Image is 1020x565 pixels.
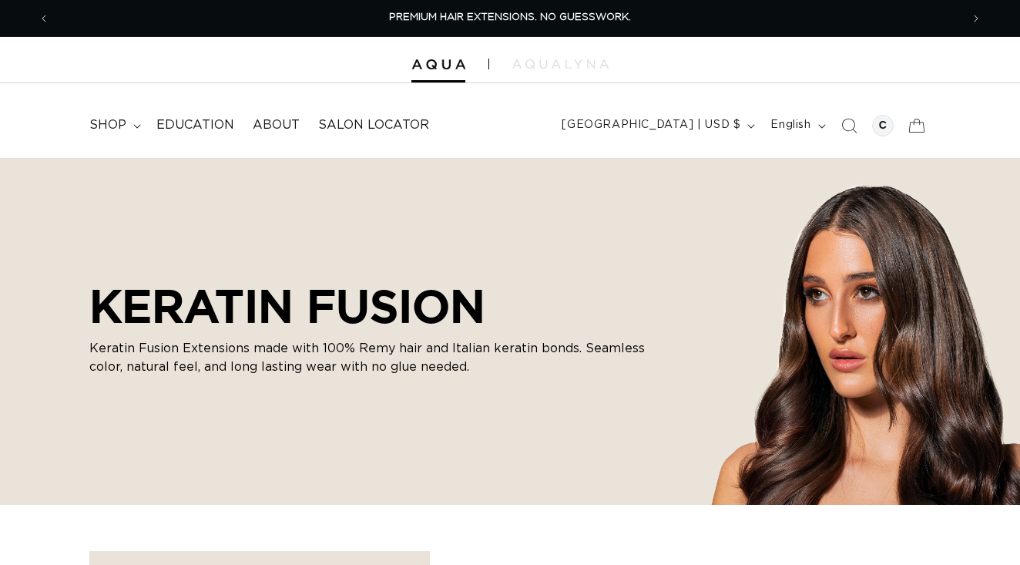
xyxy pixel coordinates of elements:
[552,111,761,140] button: [GEOGRAPHIC_DATA] | USD $
[512,59,609,69] img: aqualyna.com
[318,117,429,133] span: Salon Locator
[80,108,147,143] summary: shop
[411,59,465,70] img: Aqua Hair Extensions
[562,117,740,133] span: [GEOGRAPHIC_DATA] | USD $
[253,117,300,133] span: About
[770,117,810,133] span: English
[89,279,675,333] h2: KERATIN FUSION
[243,108,309,143] a: About
[959,4,993,33] button: Next announcement
[147,108,243,143] a: Education
[89,117,126,133] span: shop
[832,109,866,143] summary: Search
[89,339,675,376] p: Keratin Fusion Extensions made with 100% Remy hair and Italian keratin bonds. Seamless color, nat...
[309,108,438,143] a: Salon Locator
[761,111,831,140] button: English
[156,117,234,133] span: Education
[27,4,61,33] button: Previous announcement
[389,12,631,22] span: PREMIUM HAIR EXTENSIONS. NO GUESSWORK.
